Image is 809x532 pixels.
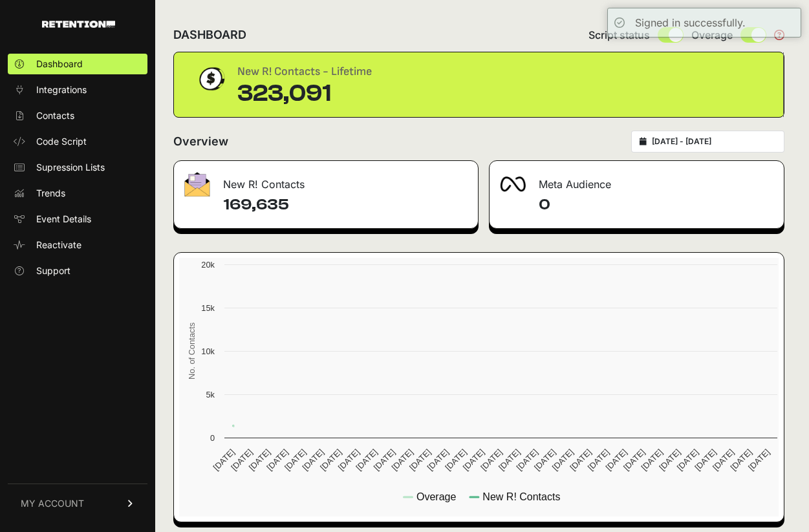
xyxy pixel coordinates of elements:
[532,447,557,473] text: [DATE]
[173,133,228,151] h2: Overview
[8,261,147,281] a: Support
[550,447,576,473] text: [DATE]
[8,54,147,74] a: Dashboard
[8,80,147,100] a: Integrations
[36,213,91,226] span: Event Details
[195,63,227,95] img: dollar-coin-05c43ed7efb7bc0c12610022525b4bbbb207c7efeef5aecc26f025e68dcafac9.png
[36,264,70,277] span: Support
[728,447,753,473] text: [DATE]
[500,176,526,192] img: fa-meta-2f981b61bb99beabf952f7030308934f19ce035c18b003e963880cc3fabeebb7.png
[174,161,478,200] div: New R! Contacts
[211,447,237,473] text: [DATE]
[36,239,81,251] span: Reactivate
[336,447,361,473] text: [DATE]
[184,172,210,197] img: fa-envelope-19ae18322b30453b285274b1b8af3d052b27d846a4fbe8435d1a52b978f639a2.png
[693,447,718,473] text: [DATE]
[8,484,147,523] a: MY ACCOUNT
[675,447,700,473] text: [DATE]
[8,235,147,255] a: Reactivate
[21,497,84,510] span: MY ACCOUNT
[711,447,736,473] text: [DATE]
[36,83,87,96] span: Integrations
[206,390,215,399] text: 5k
[229,447,254,473] text: [DATE]
[237,63,372,81] div: New R! Contacts - Lifetime
[8,105,147,126] a: Contacts
[354,447,379,473] text: [DATE]
[8,157,147,178] a: Supression Lists
[746,447,771,473] text: [DATE]
[237,81,372,107] div: 323,091
[515,447,540,473] text: [DATE]
[42,21,115,28] img: Retention.com
[539,195,774,215] h4: 0
[635,15,746,30] div: Signed in successfully.
[568,447,593,473] text: [DATE]
[36,109,74,122] span: Contacts
[479,447,504,473] text: [DATE]
[8,131,147,152] a: Code Script
[264,447,290,473] text: [DATE]
[586,447,611,473] text: [DATE]
[490,161,784,200] div: Meta Audience
[36,135,87,148] span: Code Script
[283,447,308,473] text: [DATE]
[588,27,650,43] span: Script status
[407,447,433,473] text: [DATE]
[36,161,105,174] span: Supression Lists
[621,447,647,473] text: [DATE]
[318,447,343,473] text: [DATE]
[8,183,147,204] a: Trends
[416,491,456,502] text: Overage
[36,187,65,200] span: Trends
[247,447,272,473] text: [DATE]
[389,447,415,473] text: [DATE]
[8,209,147,229] a: Event Details
[497,447,522,473] text: [DATE]
[36,58,83,70] span: Dashboard
[201,303,215,313] text: 15k
[443,447,468,473] text: [DATE]
[173,26,246,44] h2: DASHBOARD
[461,447,486,473] text: [DATE]
[657,447,682,473] text: [DATE]
[223,195,468,215] h4: 169,635
[426,447,451,473] text: [DATE]
[210,433,215,443] text: 0
[301,447,326,473] text: [DATE]
[372,447,397,473] text: [DATE]
[640,447,665,473] text: [DATE]
[482,491,560,502] text: New R! Contacts
[201,260,215,270] text: 20k
[201,346,215,356] text: 10k
[603,447,629,473] text: [DATE]
[187,323,197,379] text: No. of Contacts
